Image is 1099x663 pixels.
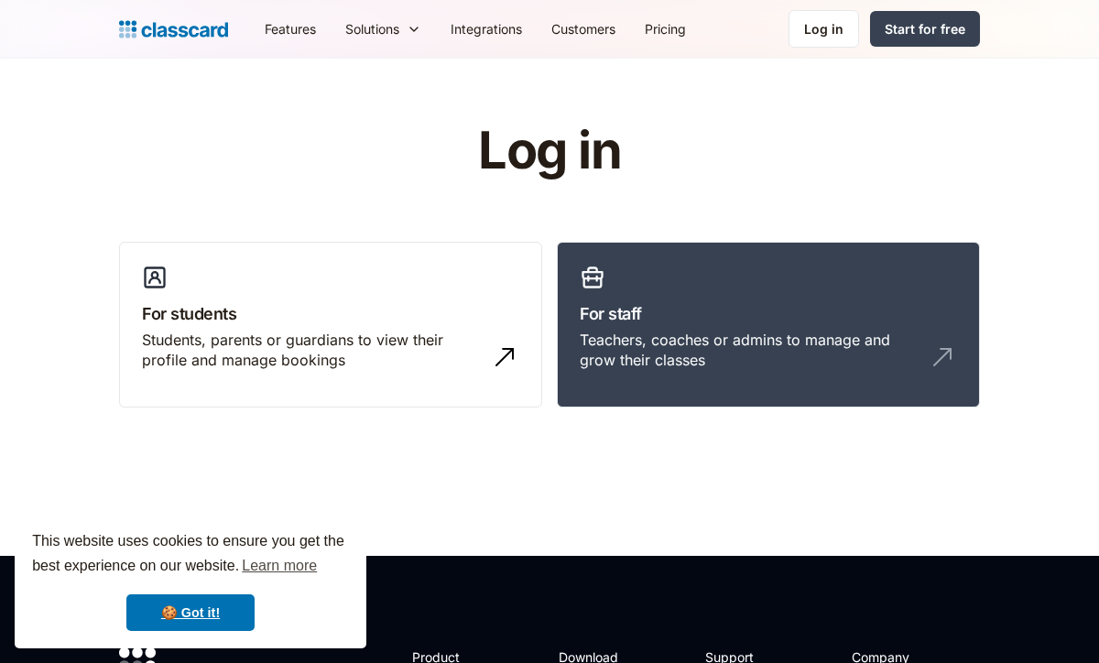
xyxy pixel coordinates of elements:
[142,301,519,326] h3: For students
[436,8,537,49] a: Integrations
[870,11,980,47] a: Start for free
[345,19,399,38] div: Solutions
[885,19,965,38] div: Start for free
[239,552,320,580] a: learn more about cookies
[32,530,349,580] span: This website uses cookies to ensure you get the best experience on our website.
[580,301,957,326] h3: For staff
[630,8,701,49] a: Pricing
[142,330,483,371] div: Students, parents or guardians to view their profile and manage bookings
[119,16,228,42] a: Logo
[15,513,366,648] div: cookieconsent
[789,10,859,48] a: Log in
[119,242,542,408] a: For studentsStudents, parents or guardians to view their profile and manage bookings
[804,19,843,38] div: Log in
[331,8,436,49] div: Solutions
[126,594,255,631] a: dismiss cookie message
[250,8,331,49] a: Features
[557,242,980,408] a: For staffTeachers, coaches or admins to manage and grow their classes
[259,123,841,179] h1: Log in
[580,330,920,371] div: Teachers, coaches or admins to manage and grow their classes
[537,8,630,49] a: Customers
